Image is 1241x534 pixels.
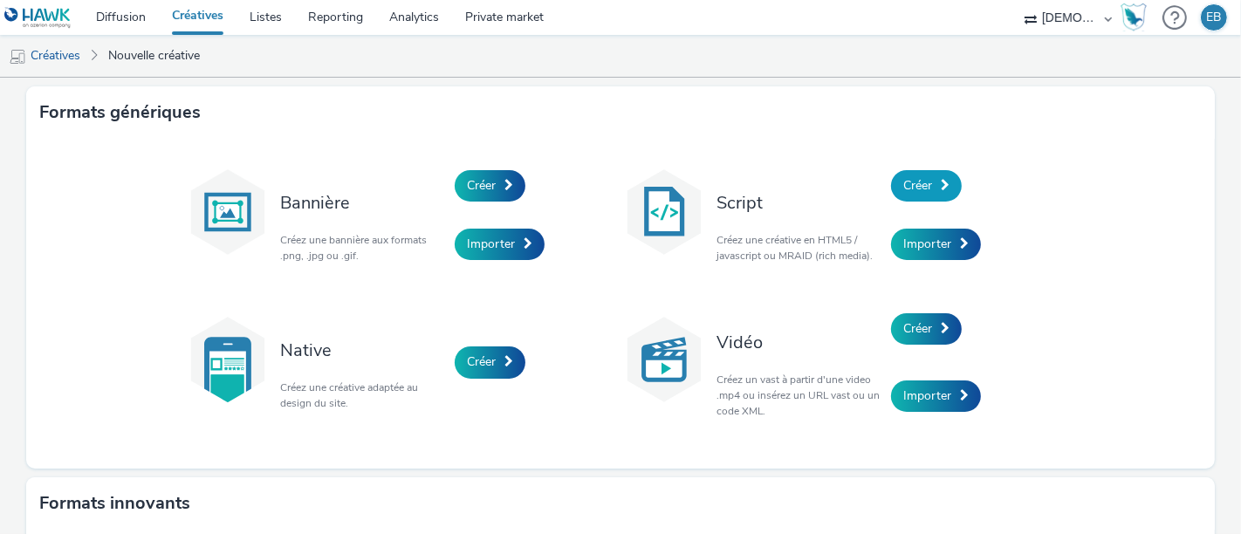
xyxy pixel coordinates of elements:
a: Importer [891,380,981,412]
span: Importer [903,387,951,404]
a: Nouvelle créative [99,35,209,77]
h3: Formats génériques [39,99,201,126]
a: Hawk Academy [1121,3,1154,31]
span: Créer [467,353,496,370]
h3: Script [716,191,882,215]
img: Hawk Academy [1121,3,1147,31]
p: Créez un vast à partir d'une video .mp4 ou insérez un URL vast ou un code XML. [716,372,882,419]
p: Créez une bannière aux formats .png, .jpg ou .gif. [280,232,446,264]
span: Importer [903,236,951,252]
a: Créer [891,170,962,202]
a: Créer [891,313,962,345]
span: Créer [903,177,932,194]
h3: Native [280,339,446,362]
span: Créer [903,320,932,337]
a: Importer [891,229,981,260]
img: mobile [9,48,26,65]
h3: Formats innovants [39,490,190,517]
img: code.svg [620,168,708,256]
p: Créez une créative adaptée au design du site. [280,380,446,411]
img: native.svg [184,316,271,403]
h3: Vidéo [716,331,882,354]
span: Importer [467,236,515,252]
a: Créer [455,170,525,202]
img: banner.svg [184,168,271,256]
a: Créer [455,346,525,378]
span: Créer [467,177,496,194]
a: Importer [455,229,545,260]
p: Créez une créative en HTML5 / javascript ou MRAID (rich media). [716,232,882,264]
h3: Bannière [280,191,446,215]
img: video.svg [620,316,708,403]
div: EB [1207,4,1222,31]
img: undefined Logo [4,7,72,29]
